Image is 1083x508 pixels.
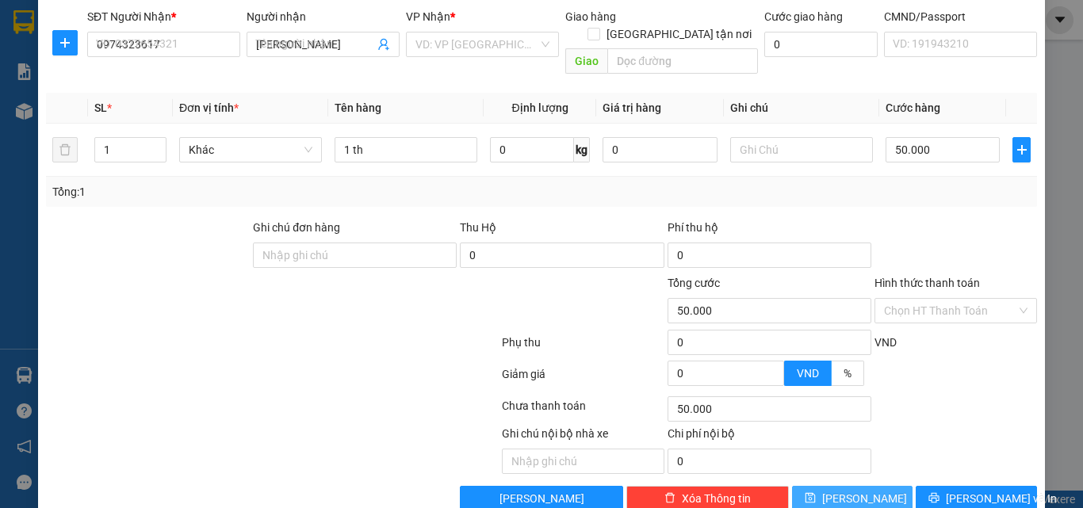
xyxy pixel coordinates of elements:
[335,137,477,162] input: VD: Bàn, Ghế
[764,32,878,57] input: Cước giao hàng
[500,365,666,393] div: Giảm giá
[94,101,107,114] span: SL
[52,30,78,55] button: plus
[668,219,871,243] div: Phí thu hộ
[179,101,239,114] span: Đơn vị tính
[574,137,590,162] span: kg
[874,277,980,289] label: Hình thức thanh toán
[52,137,78,162] button: delete
[189,138,312,162] span: Khác
[603,137,717,162] input: 0
[884,8,1037,25] div: CMND/Passport
[52,183,419,201] div: Tổng: 1
[603,101,661,114] span: Giá trị hàng
[253,243,457,268] input: Ghi chú đơn hàng
[87,8,240,25] div: SĐT Người Nhận
[805,492,816,505] span: save
[247,8,400,25] div: Người nhận
[500,334,666,361] div: Phụ thu
[682,490,751,507] span: Xóa Thông tin
[377,38,390,51] span: user-add
[565,10,616,23] span: Giao hàng
[511,101,568,114] span: Định lượng
[502,449,664,474] input: Nhập ghi chú
[406,10,450,23] span: VP Nhận
[607,48,758,74] input: Dọc đường
[565,48,607,74] span: Giao
[797,367,819,380] span: VND
[460,221,496,234] span: Thu Hộ
[502,425,664,449] div: Ghi chú nội bộ nhà xe
[53,36,77,49] span: plus
[253,221,340,234] label: Ghi chú đơn hàng
[600,25,758,43] span: [GEOGRAPHIC_DATA] tận nơi
[499,490,584,507] span: [PERSON_NAME]
[886,101,940,114] span: Cước hàng
[946,490,1057,507] span: [PERSON_NAME] và In
[1013,143,1030,156] span: plus
[668,425,871,449] div: Chi phí nội bộ
[724,93,879,124] th: Ghi chú
[928,492,939,505] span: printer
[764,10,843,23] label: Cước giao hàng
[844,367,851,380] span: %
[668,277,720,289] span: Tổng cước
[500,397,666,425] div: Chưa thanh toán
[1012,137,1031,162] button: plus
[874,336,897,349] span: VND
[730,137,873,162] input: Ghi Chú
[664,492,675,505] span: delete
[335,101,381,114] span: Tên hàng
[822,490,907,507] span: [PERSON_NAME]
